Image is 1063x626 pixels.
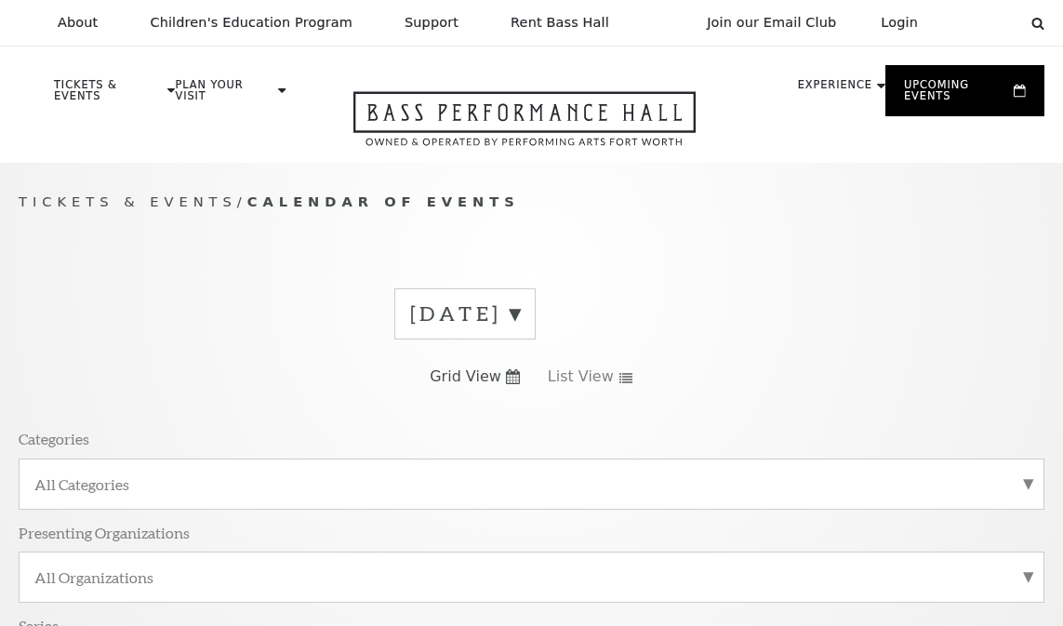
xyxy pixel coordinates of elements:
[410,300,520,328] label: [DATE]
[548,366,614,387] span: List View
[247,193,520,209] span: Calendar of Events
[948,14,1014,32] select: Select:
[904,80,1009,112] p: Upcoming Events
[19,193,237,209] span: Tickets & Events
[405,15,458,31] p: Support
[19,191,1044,214] p: /
[175,80,273,112] p: Plan Your Visit
[34,474,1029,494] label: All Categories
[430,366,501,387] span: Grid View
[798,80,872,100] p: Experience
[58,15,98,31] p: About
[19,429,89,448] p: Categories
[34,567,1029,587] label: All Organizations
[511,15,609,31] p: Rent Bass Hall
[19,523,190,542] p: Presenting Organizations
[150,15,352,31] p: Children's Education Program
[54,80,163,112] p: Tickets & Events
